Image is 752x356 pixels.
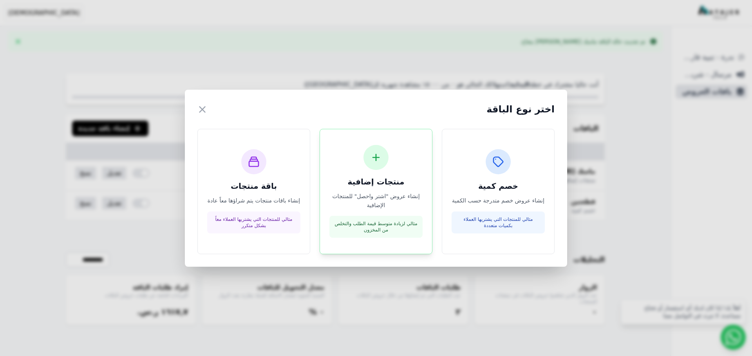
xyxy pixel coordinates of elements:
h3: باقة منتجات [207,181,300,192]
p: إنشاء عروض "اشتر واحصل" للمنتجات الإضافية [329,192,423,210]
p: مثالي للمنتجات التي يشتريها العملاء بكميات متعددة [456,216,540,229]
h3: خصم كمية [452,181,545,192]
button: × [197,102,207,116]
p: إنشاء عروض خصم متدرجة حسب الكمية [452,196,545,205]
h2: اختر نوع الباقة [486,103,555,116]
p: مثالي للمنتجات التي يشتريها العملاء معاً بشكل متكرر [212,216,296,229]
p: مثالي لزيادة متوسط قيمة الطلب والتخلص من المخزون [334,220,418,233]
p: إنشاء باقات منتجات يتم شراؤها معاً عادة [207,196,300,205]
h3: منتجات إضافية [329,176,423,187]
